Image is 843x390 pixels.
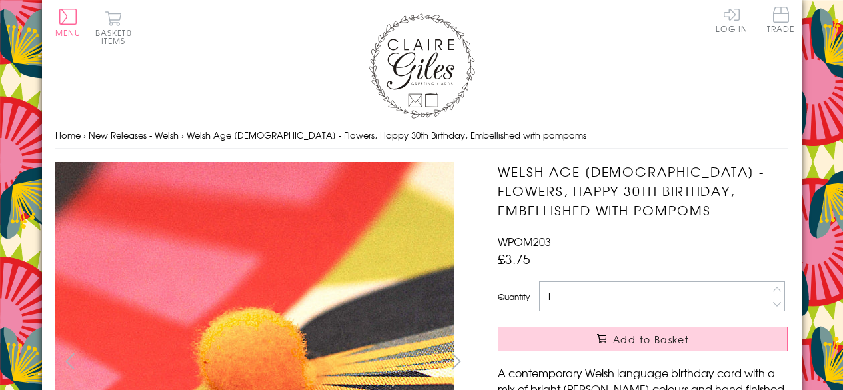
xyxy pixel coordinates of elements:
a: Trade [767,7,795,35]
button: Menu [55,9,81,37]
a: Home [55,129,81,141]
span: 0 items [101,27,132,47]
span: Trade [767,7,795,33]
nav: breadcrumbs [55,122,788,149]
img: Claire Giles Greetings Cards [369,13,475,119]
button: Basket0 items [95,11,132,45]
a: Log In [716,7,748,33]
span: Add to Basket [613,333,689,346]
span: › [181,129,184,141]
button: next [441,346,471,376]
span: £3.75 [498,249,530,268]
span: Menu [55,27,81,39]
button: Add to Basket [498,327,788,351]
label: Quantity [498,291,530,303]
span: › [83,129,86,141]
span: WPOM203 [498,233,551,249]
button: prev [55,346,85,376]
span: Welsh Age [DEMOGRAPHIC_DATA] - Flowers, Happy 30th Birthday, Embellished with pompoms [187,129,586,141]
h1: Welsh Age [DEMOGRAPHIC_DATA] - Flowers, Happy 30th Birthday, Embellished with pompoms [498,162,788,219]
a: New Releases - Welsh [89,129,179,141]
